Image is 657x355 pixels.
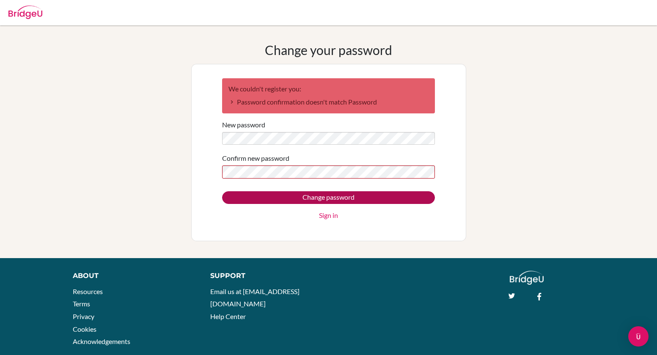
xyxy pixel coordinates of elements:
[222,153,289,163] label: Confirm new password
[73,287,103,295] a: Resources
[210,312,246,320] a: Help Center
[210,287,300,308] a: Email us at [EMAIL_ADDRESS][DOMAIN_NAME]
[265,42,392,58] h1: Change your password
[73,300,90,308] a: Terms
[8,6,42,19] img: Bridge-U
[73,271,191,281] div: About
[510,271,544,285] img: logo_white@2x-f4f0deed5e89b7ecb1c2cc34c3e3d731f90f0f143d5ea2071677605dd97b5244.png
[73,312,94,320] a: Privacy
[628,326,649,347] div: Open Intercom Messenger
[228,85,429,93] h2: We couldn't register you:
[73,337,130,345] a: Acknowledgements
[73,325,96,333] a: Cookies
[210,271,320,281] div: Support
[222,120,265,130] label: New password
[228,97,429,107] li: Password confirmation doesn't match Password
[222,191,435,204] input: Change password
[319,210,338,220] a: Sign in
